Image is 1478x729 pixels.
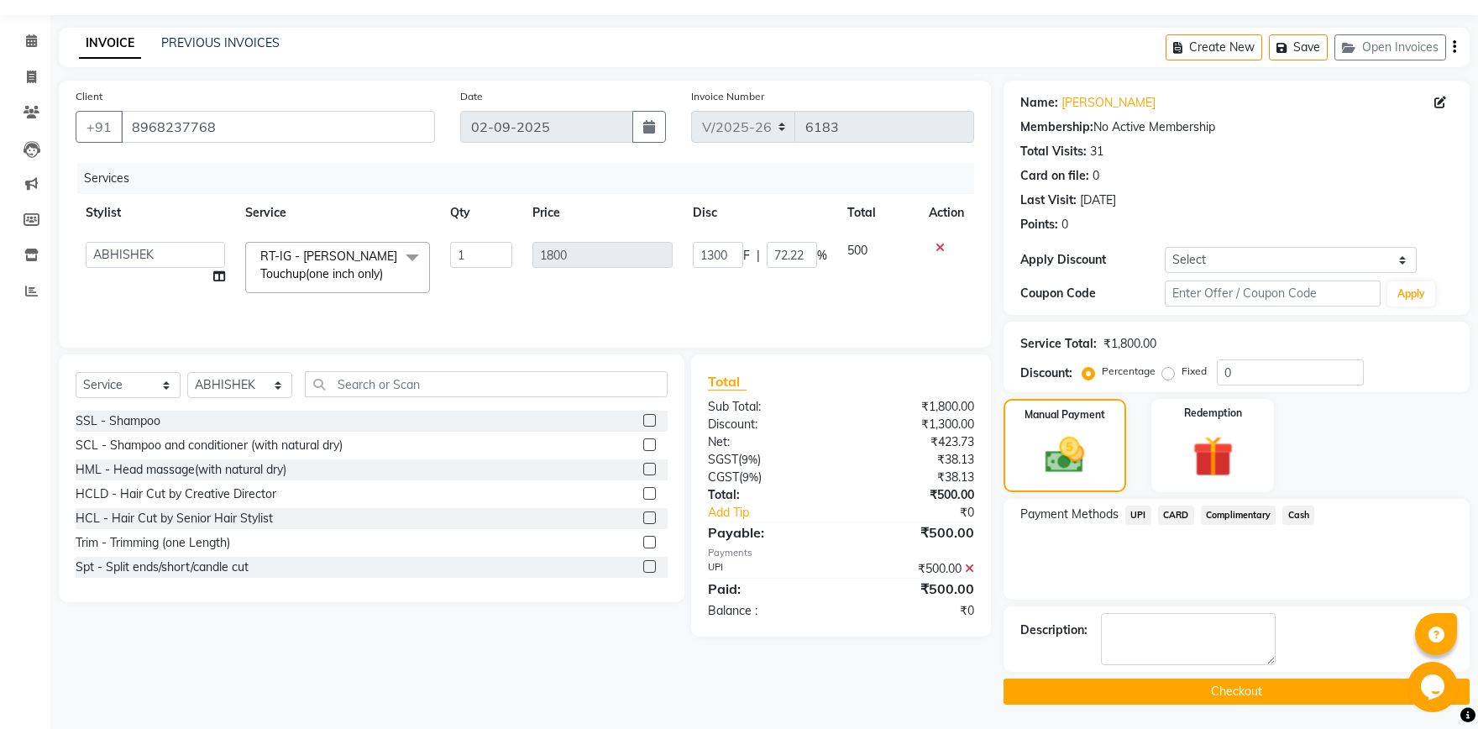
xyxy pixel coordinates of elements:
div: Total Visits: [1020,143,1087,160]
div: HCLD - Hair Cut by Creative Director [76,485,276,503]
div: 0 [1093,167,1099,185]
a: [PERSON_NAME] [1061,94,1156,112]
div: Service Total: [1020,335,1097,353]
button: Checkout [1004,679,1470,705]
span: Complimentary [1201,506,1276,525]
div: HCL - Hair Cut by Senior Hair Stylist [76,510,273,527]
label: Date [460,89,483,104]
div: Payable: [695,522,841,543]
div: ₹500.00 [841,522,987,543]
div: ₹423.73 [841,433,987,451]
div: Total: [695,486,841,504]
span: UPI [1125,506,1151,525]
div: Card on file: [1020,167,1089,185]
div: UPI [695,560,841,578]
div: Net: [695,433,841,451]
div: ( ) [695,451,841,469]
th: Disc [683,194,837,232]
th: Qty [440,194,522,232]
button: Open Invoices [1334,34,1446,60]
span: CARD [1158,506,1194,525]
div: Discount: [1020,364,1072,382]
div: ₹1,800.00 [1103,335,1156,353]
div: ₹500.00 [841,486,987,504]
div: [DATE] [1080,191,1116,209]
a: x [383,266,390,281]
button: Apply [1387,281,1435,307]
div: Trim - Trimming (one Length) [76,534,230,552]
span: 9% [742,453,757,466]
div: HML - Head massage(with natural dry) [76,461,286,479]
span: Total [708,373,747,391]
label: Invoice Number [691,89,764,104]
a: INVOICE [79,29,141,59]
div: SCL - Shampoo and conditioner (with natural dry) [76,437,343,454]
div: 0 [1061,216,1068,233]
span: CGST [708,469,739,485]
div: 31 [1090,143,1103,160]
div: ₹38.13 [841,451,987,469]
label: Fixed [1182,364,1207,379]
input: Search by Name/Mobile/Email/Code [121,111,435,143]
div: Points: [1020,216,1058,233]
label: Manual Payment [1025,407,1105,422]
label: Client [76,89,102,104]
iframe: chat widget [1407,662,1461,712]
div: Membership: [1020,118,1093,136]
div: SSL - Shampoo [76,412,160,430]
span: F [743,247,750,265]
img: _gift.svg [1180,431,1247,482]
th: Stylist [76,194,235,232]
img: _cash.svg [1033,433,1098,478]
th: Price [522,194,683,232]
a: Add Tip [695,504,865,522]
div: Discount: [695,416,841,433]
div: Paid: [695,579,841,599]
span: Payment Methods [1020,506,1119,523]
span: RT-IG - [PERSON_NAME] Touchup(one inch only) [260,249,397,281]
div: Last Visit: [1020,191,1077,209]
span: Cash [1282,506,1314,525]
div: No Active Membership [1020,118,1453,136]
div: Name: [1020,94,1058,112]
th: Total [837,194,919,232]
div: Sub Total: [695,398,841,416]
span: | [757,247,760,265]
div: ₹500.00 [841,579,987,599]
div: ₹1,300.00 [841,416,987,433]
span: % [817,247,827,265]
button: Save [1269,34,1328,60]
div: ( ) [695,469,841,486]
div: ₹0 [865,504,987,522]
div: Balance : [695,602,841,620]
th: Action [919,194,974,232]
div: Coupon Code [1020,285,1165,302]
input: Search or Scan [305,371,668,397]
label: Redemption [1184,406,1242,421]
div: Apply Discount [1020,251,1165,269]
div: Spt - Split ends/short/candle cut [76,559,249,576]
div: Description: [1020,621,1088,639]
div: Services [77,163,987,194]
div: ₹500.00 [841,560,987,578]
button: +91 [76,111,123,143]
th: Service [235,194,440,232]
button: Create New [1166,34,1262,60]
input: Enter Offer / Coupon Code [1165,281,1381,307]
span: SGST [708,452,738,467]
div: ₹1,800.00 [841,398,987,416]
div: ₹0 [841,602,987,620]
div: Payments [708,546,974,560]
div: ₹38.13 [841,469,987,486]
span: 500 [847,243,867,258]
span: 9% [742,470,758,484]
label: Percentage [1102,364,1156,379]
a: PREVIOUS INVOICES [161,35,280,50]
